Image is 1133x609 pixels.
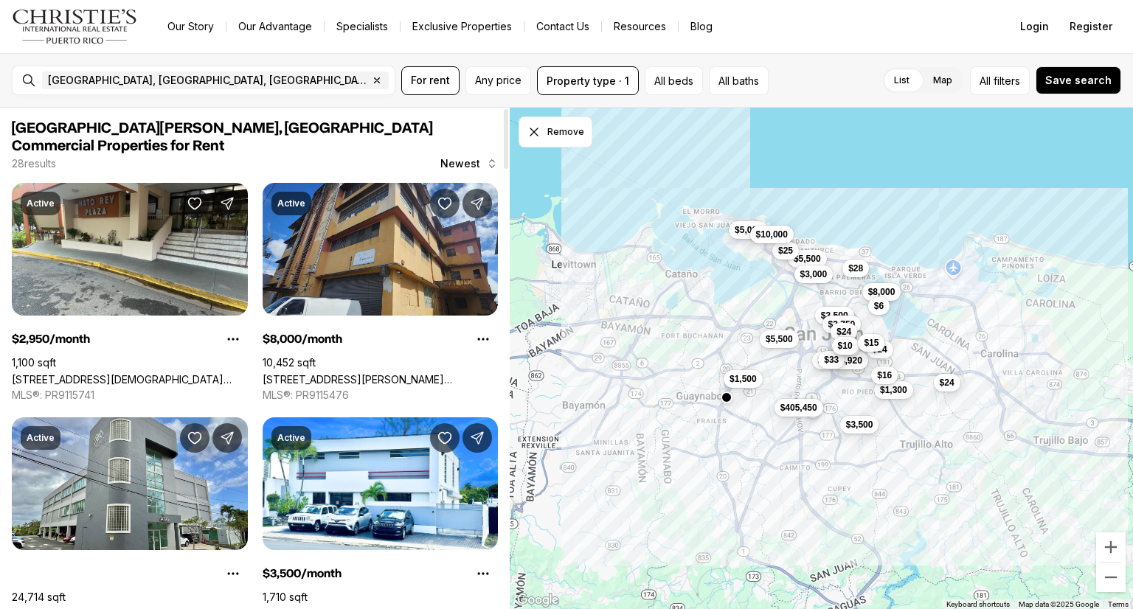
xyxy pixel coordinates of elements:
a: 200 JESUS T PINEIRO AVENUE, SAN JUAN PR, 00918 [12,373,248,386]
img: logo [12,9,138,44]
span: $1,300 [880,384,907,396]
span: $1,744,920 [817,354,862,366]
button: $1,744,920 [811,351,867,369]
a: Exclusive Properties [401,16,524,37]
span: $10 [837,340,852,352]
button: All baths [709,66,769,95]
button: Property type · 1 [537,66,639,95]
button: $10 [833,337,859,355]
span: $28 [848,262,863,274]
span: $405,450 [780,402,817,414]
button: $1,500 [724,370,763,388]
button: Allfilters [970,66,1030,95]
span: All [980,73,991,88]
span: $3,000 [800,268,827,279]
span: $1,500 [730,373,757,385]
span: [GEOGRAPHIC_DATA][PERSON_NAME], [GEOGRAPHIC_DATA] Commercial Properties for Rent [12,121,433,153]
button: All beds [645,66,703,95]
button: Property options [468,324,498,354]
button: Save Property: 34 CARR 20 [180,423,209,453]
button: For rent [401,66,460,95]
button: Dismiss drawing [519,116,592,147]
button: $6 [867,296,889,314]
a: Our Advantage [226,16,324,37]
button: Property options [218,559,248,588]
p: Active [277,198,305,209]
span: $5,500 [766,333,793,345]
span: $3,500 [820,310,848,321]
a: Specialists [325,16,400,37]
span: $3,500 [845,419,873,431]
button: $5,500 [788,250,827,268]
span: $25 [778,245,793,257]
span: $33 [824,353,839,365]
span: Login [1020,21,1049,32]
span: $24 [836,326,851,338]
button: $1,300 [874,381,913,399]
button: $5,000 [729,220,768,238]
span: $24 [939,376,954,388]
button: Newest [432,149,507,178]
button: $25 [772,242,799,260]
span: For rent [411,74,450,86]
a: Blog [679,16,724,37]
button: Save Property: 2328 CALLE BLANCA REXACH #1 [430,189,460,218]
button: $3,000 [794,265,833,282]
button: Save Property: 378 SAN CLAUDIO AVE. [430,423,460,453]
span: $5,000 [735,223,762,235]
button: $24 [933,373,960,391]
button: $5,500 [760,330,799,348]
button: $405,450 [774,399,822,417]
p: 28 results [12,158,56,170]
span: Any price [475,74,522,86]
button: $3,500 [814,307,853,324]
button: $16 [871,366,898,384]
button: Share Property [212,423,242,453]
button: Contact Us [524,16,601,37]
span: Save search [1045,74,1112,86]
button: $3,500 [839,416,879,434]
a: 2328 CALLE BLANCA REXACH #1, SAN JUAN PR, 00915 [263,373,499,386]
a: Our Story [156,16,226,37]
button: Property options [468,559,498,588]
span: $24 [872,343,887,355]
p: Active [27,198,55,209]
button: Share Property [462,189,492,218]
button: $24 [831,323,857,341]
button: $28 [842,260,869,277]
button: $2,750 [822,315,861,333]
span: $8,000 [867,286,895,298]
button: Share Property [212,189,242,218]
button: $8,000 [862,283,901,301]
button: Save search [1036,66,1121,94]
button: $10 [831,337,858,355]
span: $10,000 [755,228,787,240]
span: $2,750 [828,318,855,330]
span: $5,500 [794,253,821,265]
button: $15 [858,333,884,351]
a: Resources [602,16,678,37]
label: List [882,67,921,94]
label: Map [921,67,964,94]
button: Register [1061,12,1121,41]
p: Active [277,432,305,444]
button: $33 [818,350,845,368]
button: $10,000 [749,225,793,243]
span: Newest [440,158,480,170]
p: Active [27,432,55,444]
button: Property options [218,324,248,354]
span: Register [1070,21,1112,32]
button: Any price [465,66,531,95]
span: [GEOGRAPHIC_DATA], [GEOGRAPHIC_DATA], [GEOGRAPHIC_DATA] [48,74,368,86]
span: filters [994,73,1020,88]
button: $24 [866,340,893,358]
button: Save Property: 200 JESUS T PINEIRO AVENUE [180,189,209,218]
span: $6 [873,299,883,311]
button: Share Property [462,423,492,453]
button: Login [1011,12,1058,41]
span: $16 [877,369,892,381]
span: $15 [864,336,879,348]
